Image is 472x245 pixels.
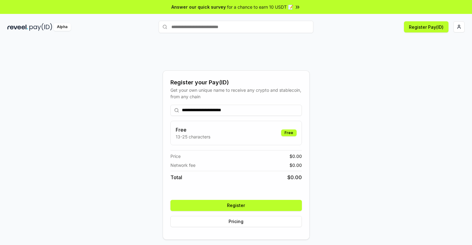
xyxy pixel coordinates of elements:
[171,4,226,10] span: Answer our quick survey
[281,129,297,136] div: Free
[176,126,210,133] h3: Free
[170,174,182,181] span: Total
[170,216,302,227] button: Pricing
[287,174,302,181] span: $ 0.00
[170,87,302,100] div: Get your own unique name to receive any crypto and stablecoin, from any chain
[290,162,302,168] span: $ 0.00
[170,78,302,87] div: Register your Pay(ID)
[29,23,52,31] img: pay_id
[7,23,28,31] img: reveel_dark
[170,153,181,159] span: Price
[290,153,302,159] span: $ 0.00
[404,21,448,32] button: Register Pay(ID)
[176,133,210,140] p: 13-25 characters
[54,23,71,31] div: Alpha
[170,200,302,211] button: Register
[170,162,195,168] span: Network fee
[227,4,293,10] span: for a chance to earn 10 USDT 📝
